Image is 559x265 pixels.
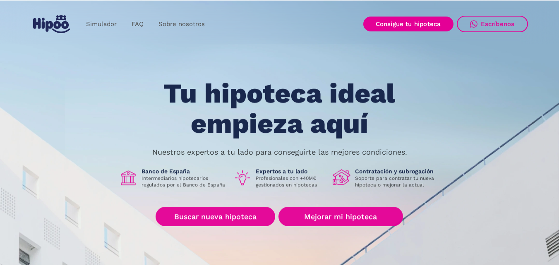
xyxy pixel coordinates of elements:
[122,79,436,139] h1: Tu hipoteca ideal empieza aquí
[152,149,407,155] p: Nuestros expertos a tu lado para conseguirte las mejores condiciones.
[355,168,440,175] h1: Contratación y subrogación
[156,207,275,227] a: Buscar nueva hipoteca
[481,20,515,28] div: Escríbenos
[79,16,124,32] a: Simulador
[151,16,212,32] a: Sobre nosotros
[31,12,72,36] a: home
[363,17,453,31] a: Consigue tu hipoteca
[355,175,440,189] p: Soporte para contratar tu nueva hipoteca o mejorar la actual
[142,175,227,189] p: Intermediarios hipotecarios regulados por el Banco de España
[278,207,403,227] a: Mejorar mi hipoteca
[256,168,326,175] h1: Expertos a tu lado
[457,16,528,32] a: Escríbenos
[256,175,326,189] p: Profesionales con +40M€ gestionados en hipotecas
[124,16,151,32] a: FAQ
[142,168,227,175] h1: Banco de España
